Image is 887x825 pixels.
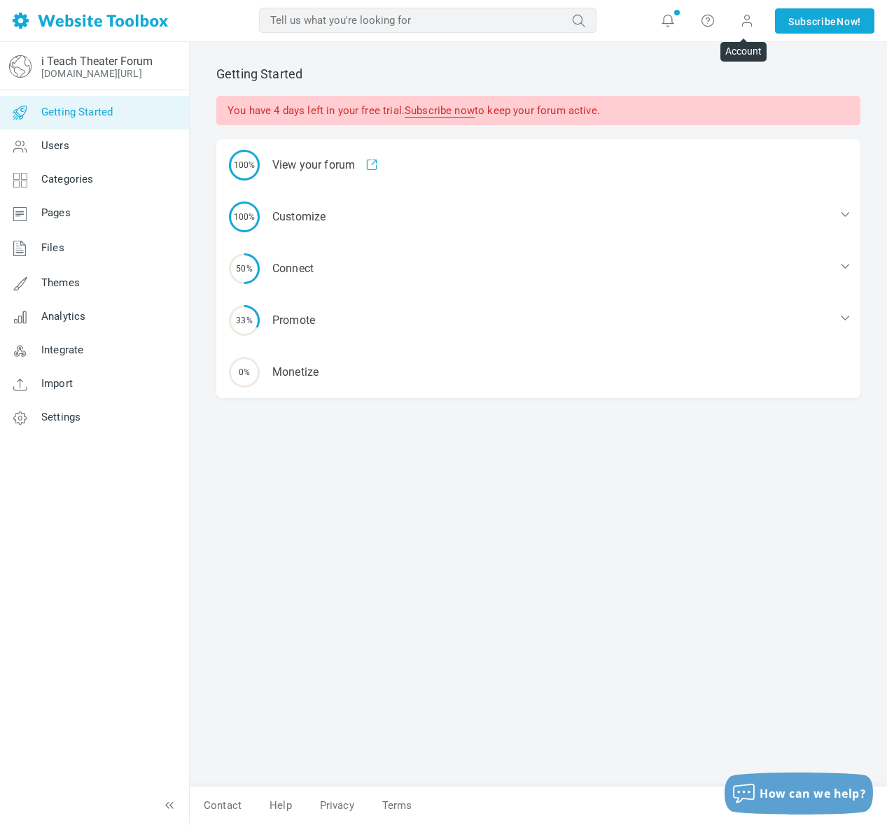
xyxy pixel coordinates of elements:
[41,377,73,390] span: Import
[405,104,475,118] a: Subscribe now
[41,276,80,289] span: Themes
[229,202,260,232] span: 100%
[725,773,873,815] button: How can we help?
[41,310,85,323] span: Analytics
[720,42,767,62] div: Account
[216,243,860,295] div: Connect
[306,794,368,818] a: Privacy
[216,346,860,398] a: 0% Monetize
[216,346,860,398] div: Monetize
[41,139,69,152] span: Users
[216,139,860,191] div: View your forum
[41,344,83,356] span: Integrate
[256,794,306,818] a: Help
[9,55,32,78] img: globe-icon.png
[41,241,64,254] span: Files
[41,55,153,68] a: i Teach Theater Forum
[216,96,860,125] div: You have 4 days left in your free trial. to keep your forum active.
[760,786,866,801] span: How can we help?
[216,191,860,243] div: Customize
[41,68,142,79] a: [DOMAIN_NAME][URL]
[259,8,596,33] input: Tell us what you're looking for
[229,305,260,336] span: 33%
[190,794,256,818] a: Contact
[837,14,861,29] span: Now!
[775,8,874,34] a: SubscribeNow!
[41,411,81,423] span: Settings
[41,206,71,219] span: Pages
[368,794,426,818] a: Terms
[216,139,860,191] a: 100% View your forum
[229,357,260,388] span: 0%
[41,173,94,185] span: Categories
[229,150,260,181] span: 100%
[216,295,860,346] div: Promote
[216,66,860,82] h2: Getting Started
[41,106,113,118] span: Getting Started
[229,253,260,284] span: 50%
